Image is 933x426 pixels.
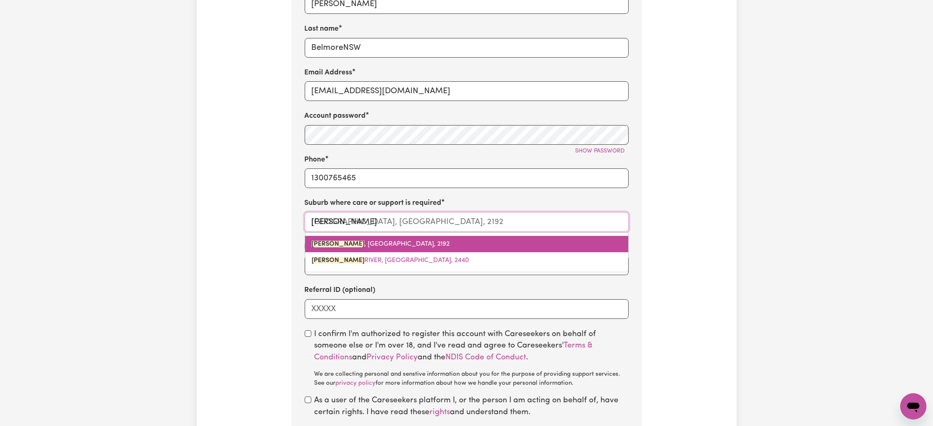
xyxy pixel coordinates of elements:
[305,168,629,188] input: e.g. 0412 345 678
[305,299,629,319] input: XXXXX
[312,257,469,264] span: RIVER, [GEOGRAPHIC_DATA], 2440
[305,38,629,58] input: e.g. Rigg
[305,198,442,209] label: Suburb where care or support is required
[367,354,418,361] a: Privacy Policy
[305,212,629,232] input: e.g. North Bondi, New South Wales
[315,370,629,388] div: We are collecting personal and senstive information about you for the purpose of providing suppor...
[305,232,629,272] div: menu-options
[446,354,526,361] a: NDIS Code of Conduct
[576,148,625,154] span: Show password
[572,145,629,157] button: Show password
[305,155,326,165] label: Phone
[312,241,450,247] span: , [GEOGRAPHIC_DATA], 2192
[305,81,629,101] input: e.g. diana.rigg@yahoo.com.au
[336,380,376,386] a: privacy policy
[305,285,376,296] label: Referral ID (optional)
[900,393,926,419] iframe: Button to launch messaging window, conversation in progress
[312,241,364,247] mark: [PERSON_NAME]
[305,24,339,34] label: Last name
[305,111,366,121] label: Account password
[312,257,364,264] mark: [PERSON_NAME]
[315,329,629,388] label: I confirm I'm authorized to register this account with Careseekers on behalf of someone else or I...
[305,67,353,78] label: Email Address
[315,395,629,419] label: As a user of the Careseekers platform I, or the person I am acting on behalf of, have certain rig...
[305,252,628,269] a: BELMORE RIVER, New South Wales, 2440
[305,236,628,252] a: BELMORE, New South Wales, 2192
[430,408,450,416] a: rights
